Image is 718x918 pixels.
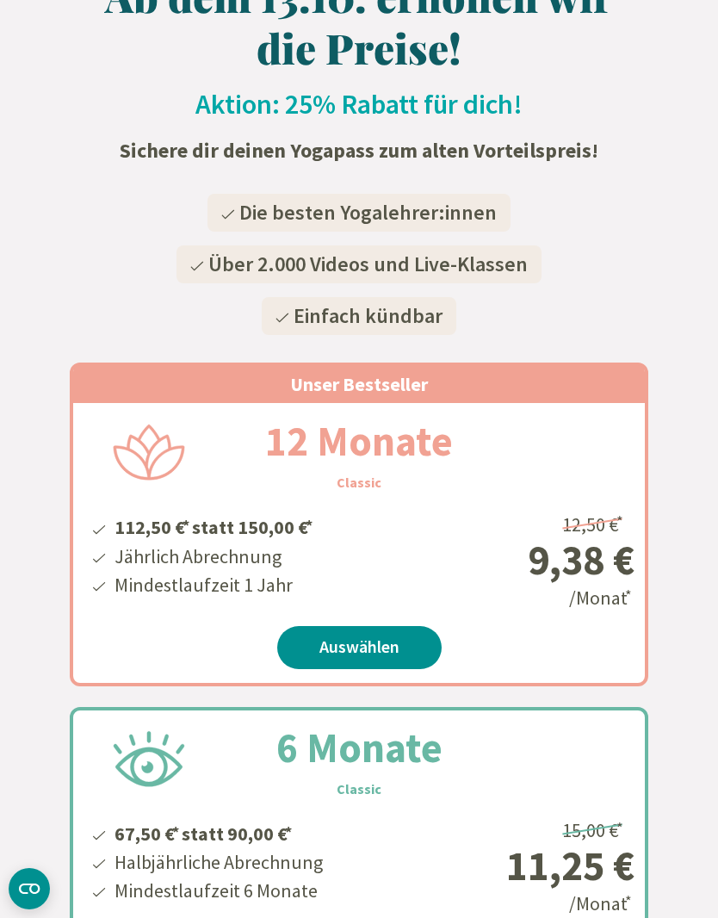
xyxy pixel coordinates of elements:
[337,472,381,493] h3: Classic
[112,571,315,599] li: Mindestlaufzeit 1 Jahr
[112,816,323,848] li: 67,50 € statt 90,00 €
[112,543,315,571] li: Jährlich Abrechnung
[290,372,428,396] span: Unser Bestseller
[112,848,323,877] li: Halbjährliche Abrechnung
[294,302,443,329] span: Einfach kündbar
[277,626,442,669] a: Auswählen
[235,716,484,778] h2: 6 Monate
[428,506,634,612] div: /Monat
[562,818,626,842] span: 15,00 €
[224,410,494,472] h2: 12 Monate
[112,877,323,905] li: Mindestlaufzeit 6 Monate
[112,510,315,542] li: 112,50 € statt 150,00 €
[120,137,598,164] strong: Sichere dir deinen Yogapass zum alten Vorteilspreis!
[562,512,626,537] span: 12,50 €
[9,868,50,909] button: CMP-Widget öffnen
[428,845,634,886] div: 11,25 €
[428,539,634,580] div: 9,38 €
[239,199,497,226] span: Die besten Yogalehrer:innen
[208,251,528,277] span: Über 2.000 Videos und Live-Klassen
[337,778,381,799] h3: Classic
